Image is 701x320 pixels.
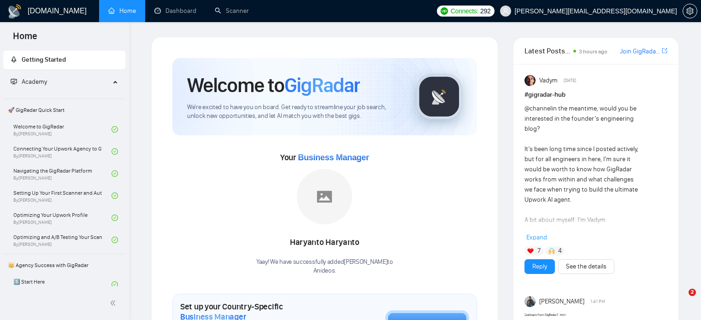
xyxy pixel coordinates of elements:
[298,153,369,162] span: Business Manager
[187,73,360,98] h1: Welcome to
[4,256,124,274] span: 👑 Agency Success with GigRadar
[480,6,490,16] span: 292
[6,29,45,49] span: Home
[524,75,536,86] img: Vadym
[11,78,17,85] span: fund-projection-screen
[689,289,696,296] span: 2
[13,230,112,250] a: Optimizing and A/B Testing Your Scanner for Better ResultsBy[PERSON_NAME]
[527,248,534,254] img: ❤️
[524,259,555,274] button: Reply
[112,126,118,133] span: check-circle
[11,56,17,63] span: rocket
[502,8,509,14] span: user
[13,274,112,295] a: 1️⃣ Start Here
[558,259,614,274] button: See the details
[297,169,352,224] img: placeholder.png
[256,235,393,250] div: Haryanto Haryanto
[13,141,112,162] a: Connecting Your Upwork Agency to GigRadarBy[PERSON_NAME]
[110,298,119,308] span: double-left
[662,47,667,55] a: export
[683,4,697,18] button: setting
[662,47,667,54] span: export
[22,56,66,64] span: Getting Started
[539,76,558,86] span: Vadym
[284,73,360,98] span: GigRadar
[22,78,47,86] span: Academy
[215,7,249,15] a: searchScanner
[548,248,555,254] img: 🙌
[524,90,667,100] h1: # gigradar-hub
[524,45,571,57] span: Latest Posts from the GigRadar Community
[670,289,692,311] iframe: Intercom live chat
[526,233,547,241] span: Expand
[532,262,547,272] a: Reply
[566,262,607,272] a: See the details
[187,103,401,121] span: We're excited to have you on board. Get ready to streamline your job search, unlock new opportuni...
[112,192,118,199] span: check-circle
[620,47,660,57] a: Join GigRadar Slack Community
[108,7,136,15] a: homeHome
[11,78,47,86] span: Academy
[564,76,576,85] span: [DATE]
[13,163,112,184] a: Navigating the GigRadar PlatformBy[PERSON_NAME]
[13,208,112,228] a: Optimizing Your Upwork ProfileBy[PERSON_NAME]
[13,119,112,140] a: Welcome to GigRadarBy[PERSON_NAME]
[112,148,118,155] span: check-circle
[683,7,697,15] a: setting
[524,296,536,307] img: Myroslav Koval
[683,7,697,15] span: setting
[13,186,112,206] a: Setting Up Your First Scanner and Auto-BidderBy[PERSON_NAME]
[539,297,584,307] span: [PERSON_NAME]
[4,101,124,119] span: 🚀 GigRadar Quick Start
[154,7,196,15] a: dashboardDashboard
[441,7,448,15] img: upwork-logo.png
[112,170,118,177] span: check-circle
[590,297,605,306] span: 1:41 PM
[112,281,118,288] span: check-circle
[280,152,369,163] span: Your
[256,267,393,275] p: Anideos .
[537,246,541,256] span: 7
[579,48,607,55] span: 3 hours ago
[7,4,22,19] img: logo
[112,215,118,221] span: check-circle
[112,237,118,243] span: check-circle
[558,246,562,256] span: 4
[3,51,125,69] li: Getting Started
[256,258,393,275] div: Yaay! We have successfully added [PERSON_NAME] to
[451,6,478,16] span: Connects:
[524,105,552,112] span: @channel
[416,74,462,120] img: gigradar-logo.png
